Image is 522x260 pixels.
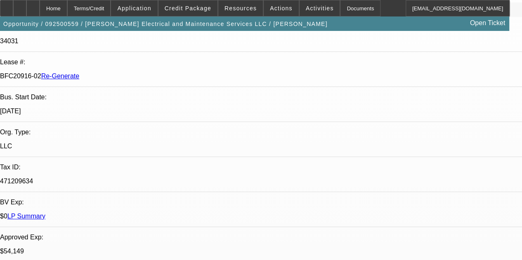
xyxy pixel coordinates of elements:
button: Credit Package [158,0,217,16]
button: Activities [300,0,340,16]
span: Application [117,5,151,12]
span: Activities [306,5,334,12]
button: Resources [218,0,263,16]
a: Open Ticket [467,16,508,30]
button: Application [111,0,157,16]
span: Opportunity / 092500559 / [PERSON_NAME] Electrical and Maintenance Services LLC / [PERSON_NAME] [3,21,328,27]
span: Actions [270,5,293,12]
a: Re-Generate [41,73,80,80]
span: Resources [224,5,257,12]
a: LP Summary [7,213,45,220]
button: Actions [264,0,299,16]
span: Credit Package [165,5,211,12]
